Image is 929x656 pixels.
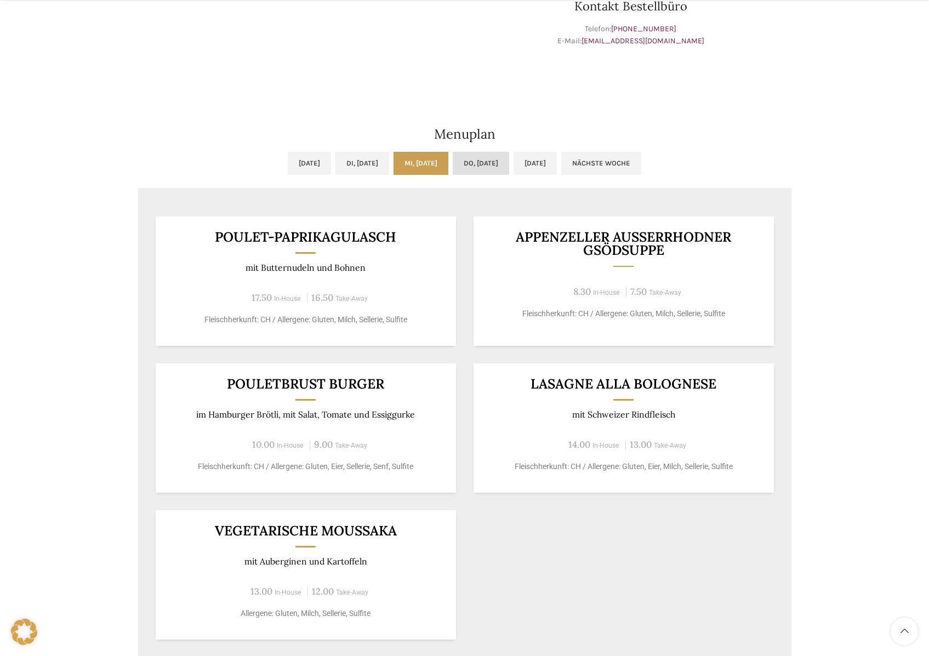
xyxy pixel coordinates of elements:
[169,230,442,244] h3: Poulet-Paprikagulasch
[335,152,389,175] a: Di, [DATE]
[335,295,368,303] span: Take-Away
[169,608,442,619] p: Allergene: Gluten, Milch, Sellerie, Sulfite
[169,524,442,538] h3: Vegetarische Moussaka
[277,442,304,449] span: In-House
[487,308,760,320] p: Fleischherkunft: CH / Allergene: Gluten, Milch, Sellerie, Sulfite
[169,263,442,273] p: mit Butternudeln und Bohnen
[514,152,557,175] a: [DATE]
[335,442,367,449] span: Take-Away
[611,24,676,33] a: [PHONE_NUMBER]
[275,589,301,596] span: In-House
[592,442,619,449] span: In-House
[169,461,442,472] p: Fleischherkunft: CH / Allergene: Gluten, Eier, Sellerie, Senf, Sulfite
[311,292,333,304] span: 16.50
[169,409,442,420] p: im Hamburger Brötli, mit Salat, Tomate und Essiggurke
[252,438,275,450] span: 10.00
[487,461,760,472] p: Fleischherkunft: CH / Allergene: Gluten, Eier, Milch, Sellerie, Sulfite
[470,23,791,48] p: Telefon: E-Mail:
[891,618,918,645] a: Scroll to top button
[487,409,760,420] p: mit Schweizer Rindfleisch
[312,585,334,597] span: 12.00
[138,128,791,141] h2: Menuplan
[593,289,620,296] span: In-House
[630,438,652,450] span: 13.00
[630,286,647,298] span: 7.50
[169,556,442,567] p: mit Auberginen und Kartoffeln
[582,36,704,45] a: [EMAIL_ADDRESS][DOMAIN_NAME]
[568,438,590,450] span: 14.00
[394,152,448,175] a: Mi, [DATE]
[649,289,681,296] span: Take-Away
[654,442,686,449] span: Take-Away
[314,438,333,450] span: 9.00
[453,152,509,175] a: Do, [DATE]
[250,585,272,597] span: 13.00
[487,377,760,391] h3: LASAGNE ALLA BOLOGNESE
[487,230,760,257] h3: Appenzeller Ausserrhodner Gsödsuppe
[274,295,301,303] span: In-House
[252,292,272,304] span: 17.50
[169,314,442,326] p: Fleischherkunft: CH / Allergene: Gluten, Milch, Sellerie, Sulfite
[288,152,331,175] a: [DATE]
[169,377,442,391] h3: Pouletbrust Burger
[336,589,368,596] span: Take-Away
[573,286,591,298] span: 8.30
[561,152,641,175] a: Nächste Woche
